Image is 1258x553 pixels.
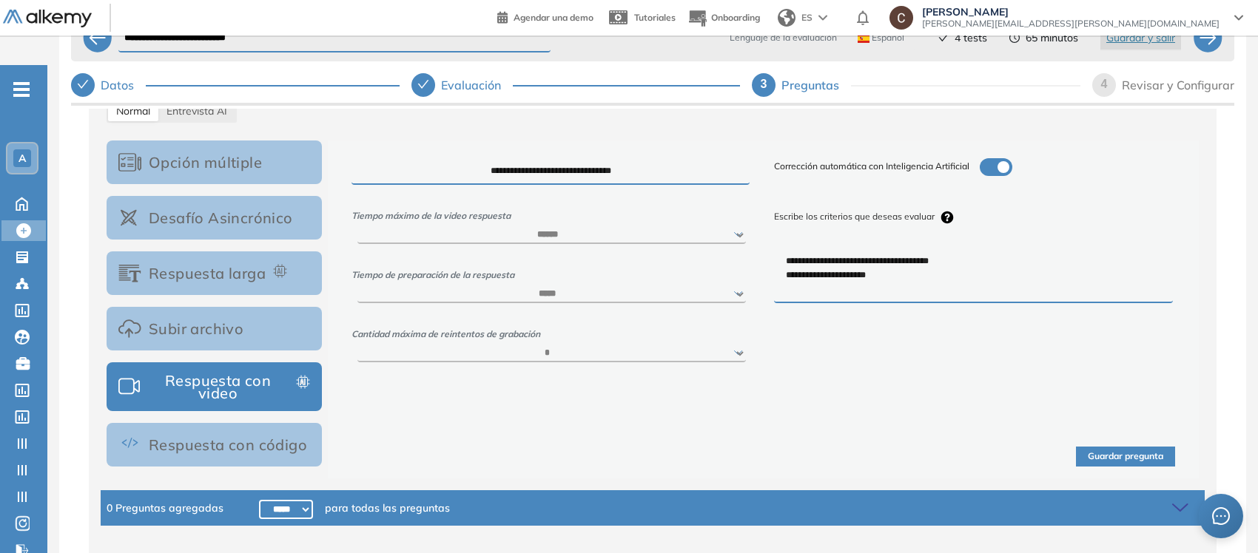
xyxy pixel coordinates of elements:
button: Desafío Asincrónico [107,196,322,240]
span: ES [801,11,813,24]
span: clock-circle [1009,33,1020,43]
span: 0 Preguntas agregadas [107,500,223,516]
button: Respuesta con video [107,362,322,411]
i: - [13,88,30,91]
span: para todas las preguntas [325,500,450,516]
img: world [778,9,795,27]
span: 65 minutos [1026,30,1078,46]
span: Normal [116,104,150,118]
span: [PERSON_NAME][EMAIL_ADDRESS][PERSON_NAME][DOMAIN_NAME] [922,18,1220,30]
span: check [77,78,89,90]
button: Respuesta larga [107,251,322,295]
span: Escribe los criterios que deseas evaluar [774,210,1175,237]
div: Datos [101,73,146,97]
span: AI [166,104,227,118]
span: Tiempo máximo de la video respuesta [351,210,511,221]
span: Onboarding [711,12,760,23]
div: 4Revisar y Configurar [1092,73,1234,97]
span: Tiempo de preparación de la respuesta [351,269,514,280]
button: Guardar pregunta [1076,447,1175,467]
span: Lenguaje de la evaluación [730,31,837,44]
div: Datos [71,73,400,97]
button: Onboarding [687,2,760,34]
span: Cantidad máxima de reintentos de grabación [351,328,540,339]
span: [PERSON_NAME] [922,6,1220,18]
span: Español [858,32,904,44]
div: Evaluación [441,73,513,97]
button: Respuesta con código [107,423,322,467]
span: message [1212,507,1230,525]
button: Opción múltiple [107,140,322,184]
img: Logo [3,10,92,28]
div: Evaluación [411,73,740,97]
div: 3Preguntas [752,73,1080,97]
span: check [417,78,429,90]
div: Preguntas [781,73,851,97]
span: check [938,33,949,43]
span: 3 [761,78,767,90]
button: Guardar y salir [1100,26,1181,50]
span: 4 tests [955,30,987,46]
span: 4 [1101,78,1108,90]
span: Corrección automática con Inteligencia Artificial [774,160,969,174]
div: Revisar y Configurar [1122,73,1234,97]
img: ESP [858,34,869,43]
span: Guardar y salir [1106,30,1175,46]
a: Agendar una demo [497,7,593,25]
button: Subir archivo [107,307,322,350]
span: Agendar una demo [514,12,593,23]
img: arrow [818,15,827,21]
span: Tutoriales [634,12,676,23]
span: A [18,152,26,164]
